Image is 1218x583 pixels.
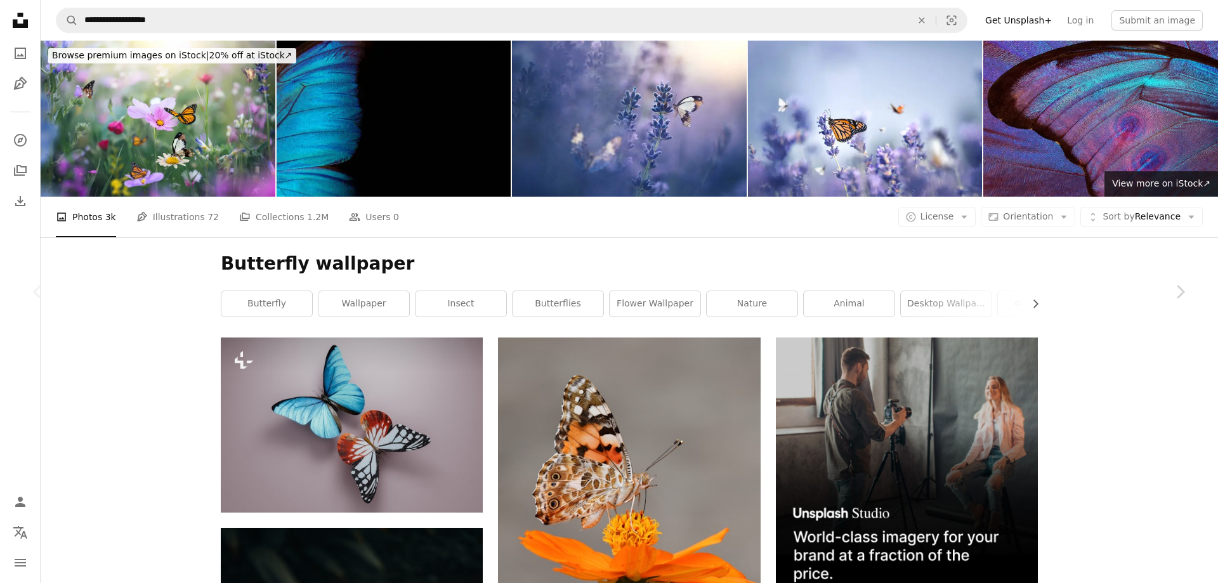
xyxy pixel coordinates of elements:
[898,207,976,227] button: License
[512,41,747,197] img: Lavender Field With Butterflies
[416,291,506,317] a: insect
[307,210,329,224] span: 1.2M
[1104,171,1218,197] a: View more on iStock↗
[920,211,954,221] span: License
[983,41,1218,197] img: bright blue wings of a tropical morpho butterfly. pattern of butterfly wings. close up
[8,188,33,214] a: Download History
[1112,178,1210,188] span: View more on iStock ↗
[8,158,33,183] a: Collections
[56,8,967,33] form: Find visuals sitewide
[978,10,1059,30] a: Get Unsplash+
[1080,207,1203,227] button: Sort byRelevance
[610,291,700,317] a: flower wallpaper
[277,41,511,197] img: Wings of a butterfly Morpho texture background. Morpho butterfly. Copy spaces.
[998,291,1089,317] a: 4k wallpaper
[8,489,33,514] a: Log in / Sign up
[908,8,936,32] button: Clear
[41,41,275,197] img: Colourful Garden With Butterflies
[52,50,292,60] span: 20% off at iStock ↗
[1142,231,1218,353] a: Next
[56,8,78,32] button: Search Unsplash
[748,41,983,197] img: Butterflies
[1111,10,1203,30] button: Submit an image
[498,494,760,506] a: selective focus photography of butterfly on orange petaled flower
[804,291,894,317] a: animal
[8,128,33,153] a: Explore
[349,197,399,237] a: Users 0
[8,550,33,575] button: Menu
[1024,291,1038,317] button: scroll list to the right
[981,207,1075,227] button: Orientation
[8,41,33,66] a: Photos
[52,50,209,60] span: Browse premium images on iStock |
[207,210,219,224] span: 72
[1059,10,1101,30] a: Log in
[901,291,992,317] a: desktop wallpaper
[8,520,33,545] button: Language
[221,291,312,317] a: butterfly
[1103,211,1134,221] span: Sort by
[936,8,967,32] button: Visual search
[318,291,409,317] a: wallpaper
[1003,211,1053,221] span: Orientation
[136,197,219,237] a: Illustrations 72
[221,419,483,431] a: Two butterflies flying next to each other on a gray background
[393,210,399,224] span: 0
[513,291,603,317] a: butterflies
[41,41,304,71] a: Browse premium images on iStock|20% off at iStock↗
[8,71,33,96] a: Illustrations
[707,291,797,317] a: nature
[221,337,483,512] img: Two butterflies flying next to each other on a gray background
[1103,211,1181,223] span: Relevance
[239,197,329,237] a: Collections 1.2M
[221,252,1038,275] h1: Butterfly wallpaper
